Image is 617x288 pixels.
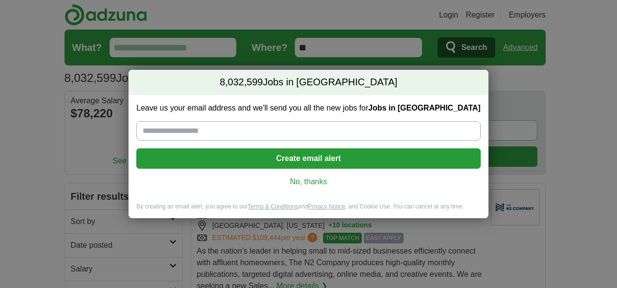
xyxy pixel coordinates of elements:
[144,176,472,187] a: No, thanks
[248,203,298,210] a: Terms & Conditions
[129,203,488,219] div: By creating an email alert, you agree to our and , and Cookie Use. You can cancel at any time.
[308,203,345,210] a: Privacy Notice
[129,70,488,95] h2: Jobs in [GEOGRAPHIC_DATA]
[220,76,263,89] span: 8,032,599
[136,148,480,169] button: Create email alert
[368,104,480,112] strong: Jobs in [GEOGRAPHIC_DATA]
[136,103,480,113] label: Leave us your email address and we'll send you all the new jobs for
